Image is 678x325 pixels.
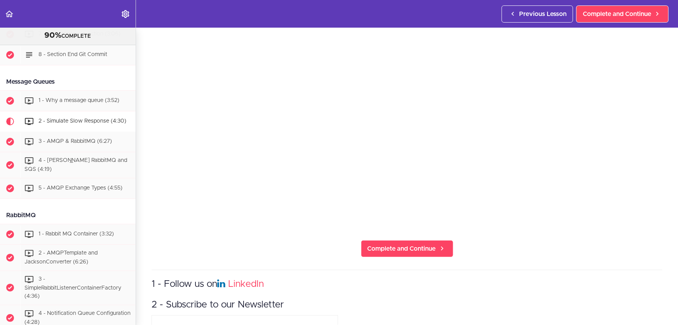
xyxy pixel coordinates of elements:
[502,5,573,23] a: Previous Lesson
[38,185,122,191] span: 5 - AMQP Exchange Types (4:55)
[10,31,126,41] div: COMPLETE
[38,139,112,144] span: 3 - AMQP & RabbitMQ (6:27)
[38,52,107,58] span: 8 - Section End Git Commit
[24,276,121,299] span: 3 - SimpleRabbitListenerContainerFactory (4:36)
[583,9,651,19] span: Complete and Continue
[38,98,119,104] span: 1 - Why a message queue (3:52)
[38,231,114,237] span: 1 - Rabbit MQ Container (3:32)
[121,9,130,19] svg: Settings Menu
[24,250,98,265] span: 2 - AMQPTemplate and JacksonConverter (6:26)
[24,311,131,325] span: 4 - Notification Queue Configuration (4:28)
[5,9,14,19] svg: Back to course curriculum
[24,158,127,172] span: 4 - [PERSON_NAME] RabbitMQ and SQS (4:19)
[576,5,669,23] a: Complete and Continue
[38,119,126,124] span: 2 - Simulate Slow Response (4:30)
[519,9,566,19] span: Previous Lesson
[228,279,264,289] a: LinkedIn
[152,299,662,311] h3: 2 - Subscribe to our Newsletter
[45,32,62,39] span: 90%
[152,278,662,291] h3: 1 - Follow us on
